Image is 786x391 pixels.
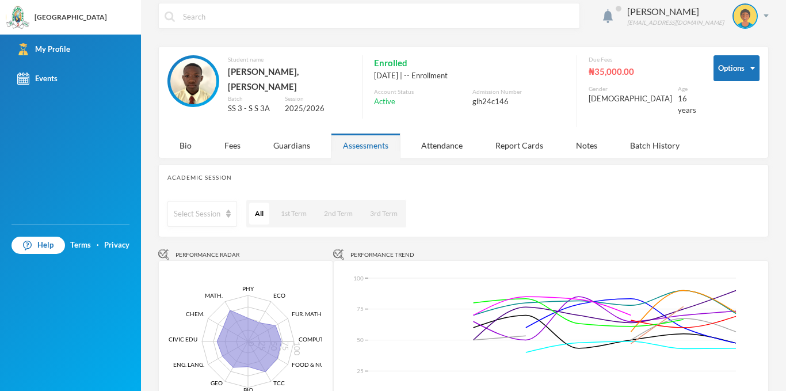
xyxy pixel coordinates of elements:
[374,88,467,96] div: Account Status
[713,55,760,81] button: Options
[374,96,395,108] span: Active
[228,55,350,64] div: Student name
[167,133,204,158] div: Bio
[174,208,220,220] div: Select Session
[357,336,364,343] tspan: 50
[6,6,29,29] img: logo
[374,70,565,82] div: [DATE] | -- Enrollment
[186,310,204,317] tspan: CHEM.
[242,285,254,292] tspan: PHY
[273,379,285,386] tspan: TCC
[292,341,302,355] tspan: 100
[228,64,350,94] div: [PERSON_NAME], [PERSON_NAME]
[409,133,475,158] div: Attendance
[275,203,312,225] button: 1st Term
[350,250,414,259] span: Performance Trend
[734,5,757,28] img: STUDENT
[165,12,175,22] img: search
[12,237,65,254] a: Help
[285,103,350,115] div: 2025/2026
[472,96,565,108] div: glh24c146
[211,379,223,386] tspan: GEO
[364,203,403,225] button: 3rd Term
[249,203,269,225] button: All
[627,18,724,27] div: [EMAIL_ADDRESS][DOMAIN_NAME]
[228,94,276,103] div: Batch
[374,55,407,70] span: Enrolled
[678,93,696,116] div: 16 years
[228,103,276,115] div: SS 3 - S S 3A
[17,43,70,55] div: My Profile
[589,55,696,64] div: Due Fees
[353,275,364,282] tspan: 100
[589,85,672,93] div: Gender
[564,133,609,158] div: Notes
[175,250,239,259] span: Performance Radar
[281,341,291,351] tspan: 75
[318,203,358,225] button: 2nd Term
[292,361,328,368] tspan: FOOD & NUT.
[618,133,692,158] div: Batch History
[205,292,223,299] tspan: MATH.
[589,93,672,105] div: [DEMOGRAPHIC_DATA]
[627,5,724,18] div: [PERSON_NAME]
[472,88,565,96] div: Admission Number
[212,133,253,158] div: Fees
[35,12,107,22] div: [GEOGRAPHIC_DATA]
[97,240,99,251] div: ·
[357,306,364,313] tspan: 75
[357,367,364,374] tspan: 25
[167,173,760,182] div: Academic Session
[273,292,285,299] tspan: ECO
[589,64,696,79] div: ₦35,000.00
[169,336,197,343] tspan: CIVIC EDU
[182,3,574,29] input: Search
[299,336,331,343] tspan: COMPUTER
[292,310,323,317] tspan: FUR. MATH.
[331,133,400,158] div: Assessments
[261,133,322,158] div: Guardians
[17,73,58,85] div: Events
[170,58,216,104] img: STUDENT
[678,85,696,93] div: Age
[483,133,555,158] div: Report Cards
[285,94,350,103] div: Session
[173,361,204,368] tspan: ENG. LANG.
[70,240,91,251] a: Terms
[104,240,129,251] a: Privacy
